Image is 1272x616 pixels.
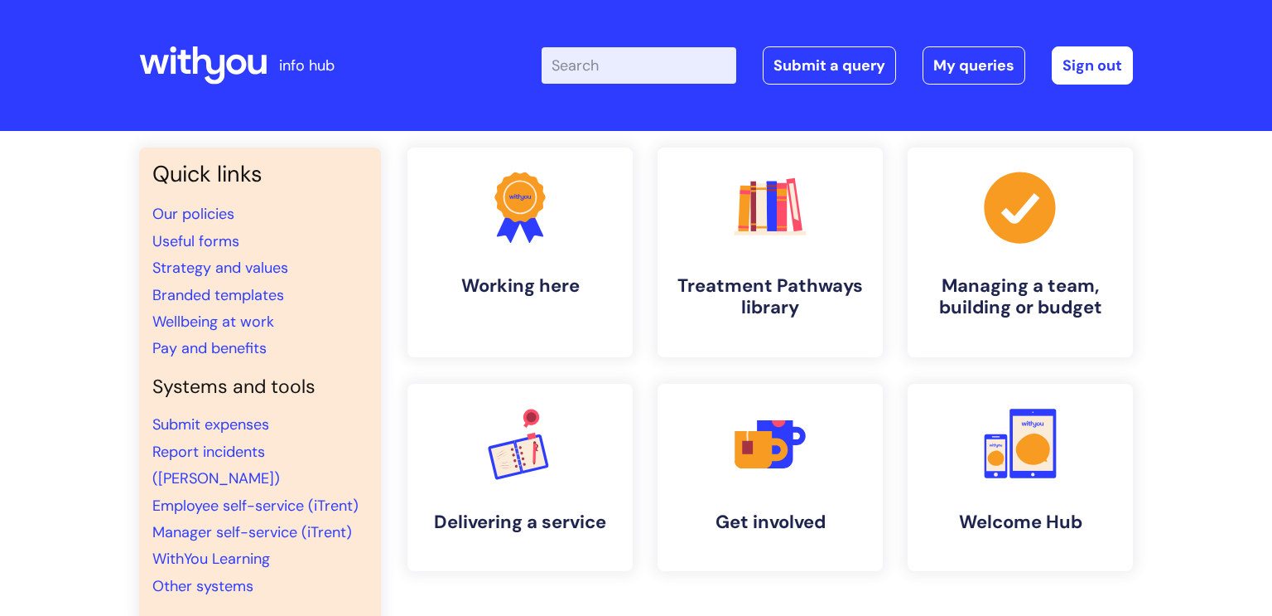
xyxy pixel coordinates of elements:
a: Sign out [1052,46,1133,85]
a: Get involved [658,384,883,571]
h4: Delivering a service [421,512,619,533]
h4: Treatment Pathways library [671,275,870,319]
a: Pay and benefits [152,338,267,358]
a: Welcome Hub [908,384,1133,571]
a: WithYou Learning [152,549,270,569]
a: Managing a team, building or budget [908,148,1133,357]
a: Working here [407,148,633,357]
a: Submit expenses [152,415,269,434]
a: Submit a query [763,46,896,85]
a: Other systems [152,576,253,596]
a: Employee self-service (iTrent) [152,496,359,516]
a: Delivering a service [407,384,633,571]
h4: Systems and tools [152,376,368,399]
h4: Welcome Hub [921,512,1120,533]
a: Manager self-service (iTrent) [152,522,352,542]
a: Branded templates [152,285,284,305]
input: Search [542,47,736,84]
a: Our policies [152,204,234,224]
h4: Working here [421,275,619,297]
a: My queries [923,46,1025,85]
p: info hub [279,52,335,79]
a: Report incidents ([PERSON_NAME]) [152,442,280,488]
a: Wellbeing at work [152,312,274,332]
h4: Managing a team, building or budget [921,275,1120,319]
div: | - [542,46,1133,85]
a: Useful forms [152,231,239,251]
a: Strategy and values [152,258,288,278]
h3: Quick links [152,161,368,187]
h4: Get involved [671,512,870,533]
a: Treatment Pathways library [658,148,883,357]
